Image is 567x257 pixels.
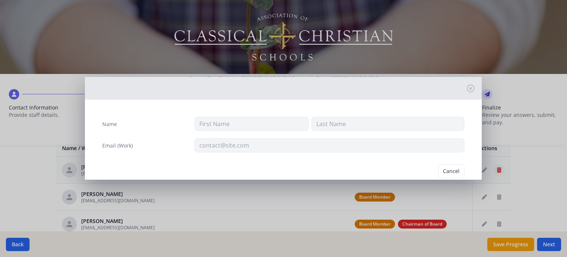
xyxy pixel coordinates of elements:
input: contact@site.com [195,138,464,152]
input: First Name [195,117,309,131]
label: Name [102,121,117,128]
label: Email (Work) [102,142,133,149]
button: Cancel [438,164,464,178]
input: Last Name [312,117,464,131]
